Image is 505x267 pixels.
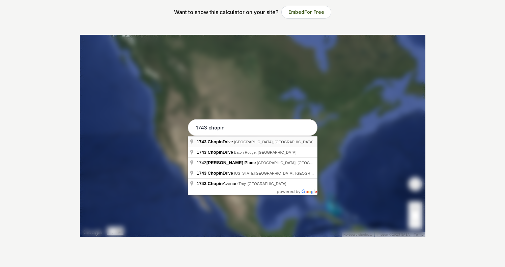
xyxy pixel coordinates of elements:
[197,150,234,155] span: Drive
[234,140,313,144] span: [GEOGRAPHIC_DATA], [GEOGRAPHIC_DATA]
[304,9,324,15] span: For Free
[239,182,286,186] span: Troy, [GEOGRAPHIC_DATA]
[197,139,234,144] span: Drive
[197,181,223,186] span: 1743 Chopin
[197,139,206,144] span: 1743
[234,171,334,175] span: [US_STATE][GEOGRAPHIC_DATA], [GEOGRAPHIC_DATA]
[281,6,331,19] button: EmbedFor Free
[197,171,223,176] span: 1743 Chopin
[234,150,297,154] span: Baton Rouge, [GEOGRAPHIC_DATA]
[197,160,257,165] span: 1743
[174,8,279,16] p: Want to show this calculator on your site?
[206,160,256,165] span: [PERSON_NAME] Place
[197,171,234,176] span: Drive
[197,181,239,186] span: Avenue
[208,139,223,144] span: Chopin
[197,150,223,155] span: 1743 Chopin
[257,161,336,165] span: [GEOGRAPHIC_DATA], [GEOGRAPHIC_DATA]
[188,119,317,136] input: Enter your address to get started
